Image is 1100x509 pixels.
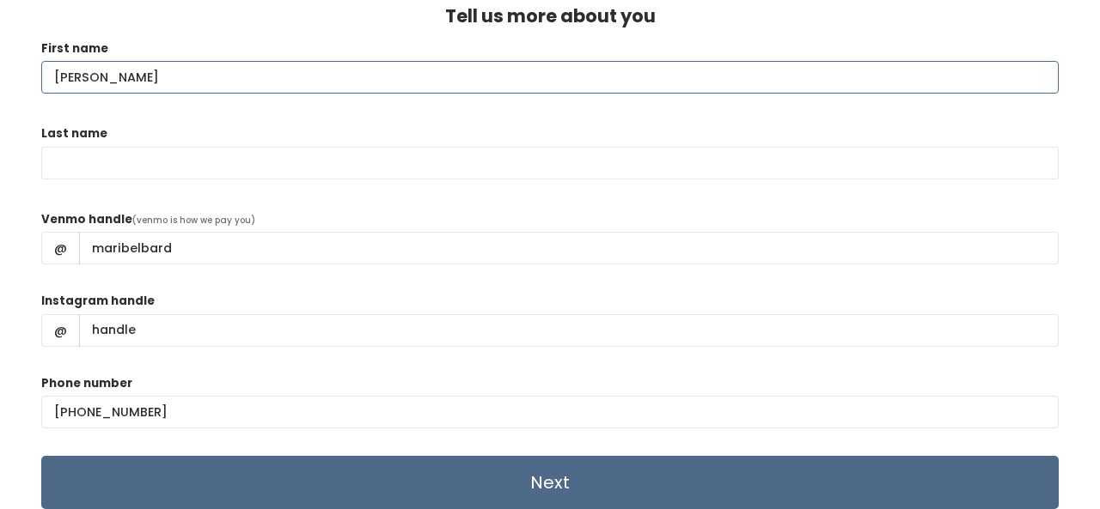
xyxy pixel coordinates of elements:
label: First name [41,40,108,58]
input: handle [79,314,1059,347]
h4: Tell us more about you [445,6,656,26]
label: Instagram handle [41,293,155,310]
label: Phone number [41,375,132,392]
label: Last name [41,125,107,142]
span: (venmo is how we pay you) [132,214,255,227]
input: (___) ___-____ [41,396,1059,428]
label: Venmo handle [41,211,132,228]
input: Next [41,456,1059,509]
input: handle [79,232,1059,264]
span: @ [41,314,80,347]
span: @ [41,232,80,264]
